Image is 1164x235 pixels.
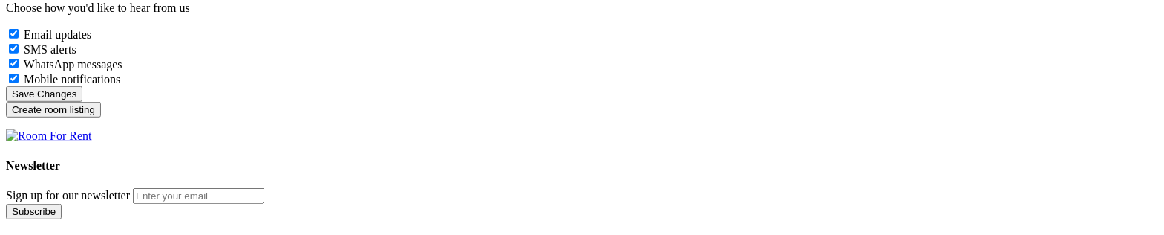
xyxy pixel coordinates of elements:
[6,204,62,219] button: Subscribe
[6,129,92,143] img: Room For Rent
[133,188,264,204] input: Enter your email
[24,43,76,56] label: SMS alerts
[24,58,122,71] label: WhatsApp messages
[6,189,130,202] label: Sign up for our newsletter
[6,1,1158,15] p: Choose how you'd like to hear from us
[6,86,82,102] button: Save Changes
[6,159,1158,173] h4: Newsletter
[6,102,101,117] input: Create room listing
[24,28,91,41] label: Email updates
[24,73,120,86] label: Mobile notifications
